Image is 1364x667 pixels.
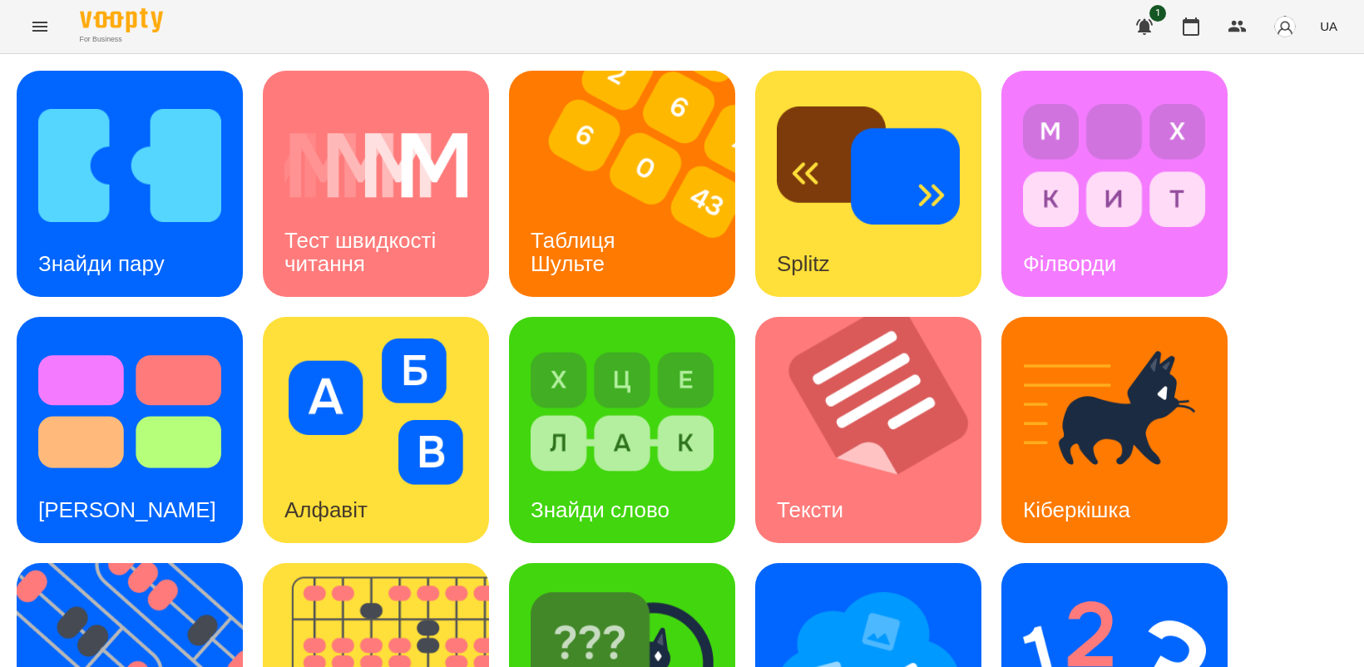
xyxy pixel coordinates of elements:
a: Тест Струпа[PERSON_NAME] [17,317,243,543]
span: 1 [1149,5,1166,22]
a: Таблиця ШультеТаблиця Шульте [509,71,735,297]
a: ТекстиТексти [755,317,981,543]
h3: Знайди пару [38,251,165,276]
h3: Алфавіт [284,497,368,522]
h3: Splitz [777,251,830,276]
img: Кіберкішка [1023,338,1206,485]
a: КіберкішкаКіберкішка [1001,317,1228,543]
button: UA [1313,11,1344,42]
h3: Кіберкішка [1023,497,1130,522]
a: Тест швидкості читанняТест швидкості читання [263,71,489,297]
a: Знайди паруЗнайди пару [17,71,243,297]
img: Voopty Logo [80,8,163,32]
img: Знайди пару [38,92,221,239]
img: Тест швидкості читання [284,92,467,239]
h3: [PERSON_NAME] [38,497,216,522]
a: ФілвордиФілворди [1001,71,1228,297]
img: Splitz [777,92,960,239]
img: Філворди [1023,92,1206,239]
img: Таблиця Шульте [509,71,756,297]
img: Алфавіт [284,338,467,485]
a: SplitzSplitz [755,71,981,297]
h3: Таблиця Шульте [531,228,621,275]
a: АлфавітАлфавіт [263,317,489,543]
span: UA [1320,17,1337,35]
img: Знайди слово [531,338,714,485]
button: Menu [20,7,60,47]
h3: Тест швидкості читання [284,228,442,275]
img: Тексти [755,317,1002,543]
a: Знайди словоЗнайди слово [509,317,735,543]
h3: Тексти [777,497,843,522]
img: Тест Струпа [38,338,221,485]
h3: Філворди [1023,251,1116,276]
img: avatar_s.png [1273,15,1297,38]
h3: Знайди слово [531,497,670,522]
span: For Business [80,34,163,45]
